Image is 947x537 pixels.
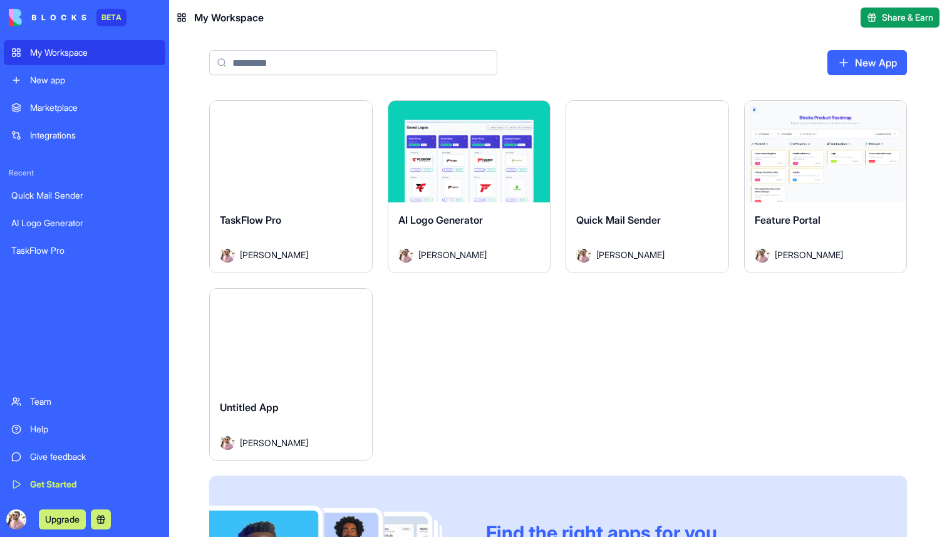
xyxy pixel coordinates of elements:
button: Upgrade [39,509,86,529]
div: Help [30,423,158,435]
a: Team [4,389,165,414]
div: AI Logo Generator [11,217,158,229]
a: Quick Mail SenderAvatar[PERSON_NAME] [566,100,729,273]
span: Feature Portal [755,214,820,226]
div: My Workspace [30,46,158,59]
a: TaskFlow Pro [4,238,165,263]
a: BETA [9,9,127,26]
div: Team [30,395,158,408]
span: [PERSON_NAME] [596,248,665,261]
img: Avatar [398,248,413,263]
div: Give feedback [30,451,158,463]
a: AI Logo Generator [4,211,165,236]
a: TaskFlow ProAvatar[PERSON_NAME] [209,100,373,273]
span: [PERSON_NAME] [775,248,843,261]
span: AI Logo Generator [398,214,483,226]
img: Avatar [576,248,591,263]
button: Share & Earn [861,8,939,28]
span: [PERSON_NAME] [240,436,308,449]
a: Quick Mail Sender [4,183,165,208]
a: Feature PortalAvatar[PERSON_NAME] [744,100,908,273]
span: [PERSON_NAME] [418,248,487,261]
div: Get Started [30,478,158,491]
img: ACg8ocL_Q_N90vswveGfffDZIZl8kfyOQL45eDwNPxAhkOeD3j4X8V3ZsQ=s96-c [6,509,26,529]
img: Avatar [220,248,235,263]
img: Avatar [755,248,770,263]
div: TaskFlow Pro [11,244,158,257]
span: Quick Mail Sender [576,214,661,226]
a: Get Started [4,472,165,497]
a: New app [4,68,165,93]
span: My Workspace [194,10,264,25]
div: Quick Mail Sender [11,189,158,202]
a: AI Logo GeneratorAvatar[PERSON_NAME] [388,100,551,273]
a: Give feedback [4,444,165,469]
a: New App [827,50,907,75]
span: [PERSON_NAME] [240,248,308,261]
a: Marketplace [4,95,165,120]
div: Integrations [30,129,158,142]
span: Share & Earn [882,11,933,24]
img: Avatar [220,435,235,450]
span: Recent [4,168,165,178]
div: Marketplace [30,102,158,114]
span: Untitled App [220,401,279,414]
div: New app [30,74,158,86]
div: BETA [96,9,127,26]
a: My Workspace [4,40,165,65]
a: Upgrade [39,513,86,525]
a: Integrations [4,123,165,148]
a: Untitled AppAvatar[PERSON_NAME] [209,288,373,461]
a: Help [4,417,165,442]
img: logo [9,9,86,26]
span: TaskFlow Pro [220,214,281,226]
